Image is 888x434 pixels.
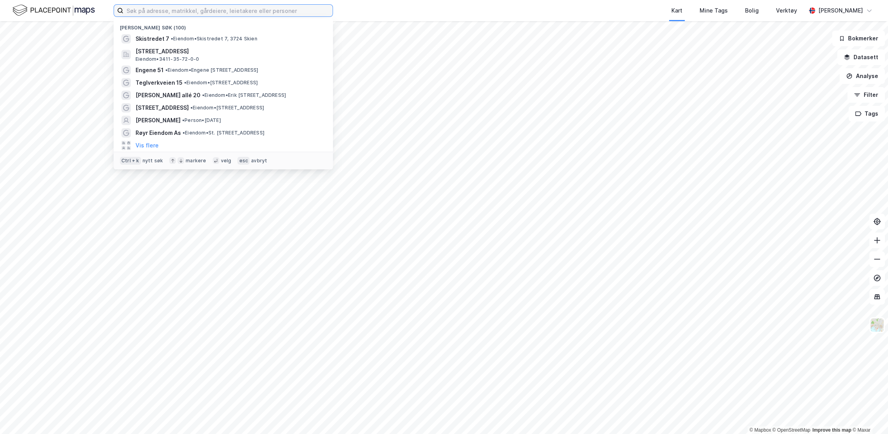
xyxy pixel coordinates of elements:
span: Person • [DATE] [182,117,221,123]
div: [PERSON_NAME] [818,6,863,15]
div: avbryt [251,158,267,164]
input: Søk på adresse, matrikkel, gårdeiere, leietakere eller personer [123,5,333,16]
div: nytt søk [143,158,163,164]
div: esc [237,157,250,165]
span: • [184,80,186,85]
div: Bolig [745,6,759,15]
span: • [190,105,193,111]
div: markere [186,158,206,164]
span: Teglverkveien 15 [136,78,183,87]
span: Eiendom • St. [STREET_ADDRESS] [183,130,264,136]
div: Ctrl + k [120,157,141,165]
span: Eiendom • 3411-35-72-0-0 [136,56,199,62]
img: logo.f888ab2527a4732fd821a326f86c7f29.svg [13,4,95,17]
div: Verktøy [776,6,797,15]
span: Engene 51 [136,65,164,75]
span: Eiendom • Engene [STREET_ADDRESS] [165,67,258,73]
span: [STREET_ADDRESS] [136,47,324,56]
iframe: Chat Widget [849,396,888,434]
div: Kontrollprogram for chat [849,396,888,434]
div: Mine Tags [700,6,728,15]
span: Eiendom • Skistredet 7, 3724 Skien [171,36,257,42]
span: • [171,36,173,42]
span: Røyr Eiendom As [136,128,181,138]
span: • [182,117,184,123]
span: • [165,67,168,73]
span: Skistredet 7 [136,34,169,44]
span: • [183,130,185,136]
span: Eiendom • [STREET_ADDRESS] [190,105,264,111]
button: Vis flere [136,141,159,150]
span: Eiendom • [STREET_ADDRESS] [184,80,258,86]
span: [STREET_ADDRESS] [136,103,189,113]
div: Kart [671,6,682,15]
span: [PERSON_NAME] allé 20 [136,91,201,100]
span: Eiendom • Erik [STREET_ADDRESS] [202,92,286,98]
div: [PERSON_NAME] søk (100) [114,18,333,33]
div: velg [221,158,231,164]
span: • [202,92,204,98]
span: [PERSON_NAME] [136,116,181,125]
